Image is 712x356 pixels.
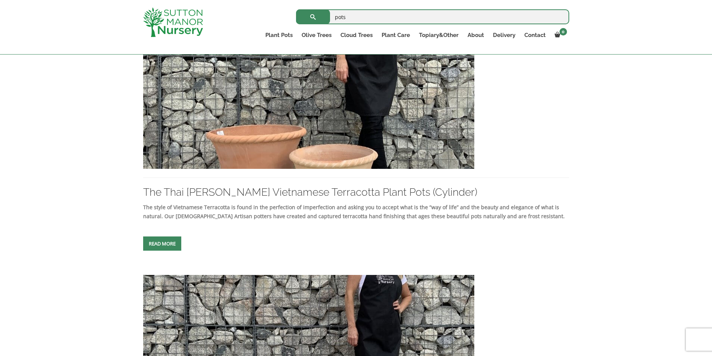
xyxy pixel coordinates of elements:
span: 0 [560,28,567,35]
a: Delivery [488,30,520,40]
a: About [463,30,488,40]
strong: The style of Vietnamese Terracotta is found in the perfection of imperfection and asking you to a... [143,204,565,220]
a: Contact [520,30,550,40]
img: The Thai Binh Vietnamese Terracotta Plant Pots (Cylinder) - 0B63E028 73D1 4033 B7CF A7B77C199E07 ... [143,8,474,169]
a: The Thai Binh Vietnamese Terracotta Plant Pots (Cylinder) [143,84,474,92]
a: Topiary&Other [414,30,463,40]
a: Plant Care [377,30,414,40]
a: Read more [143,236,181,251]
img: logo [143,7,203,37]
a: Olive Trees [297,30,336,40]
a: 0 [550,30,569,40]
a: Cloud Trees [336,30,377,40]
input: Search... [296,9,569,24]
a: Plant Pots [261,30,297,40]
a: The Thai [PERSON_NAME] Vietnamese Terracotta Plant Pots (Cylinder) [143,186,477,198]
